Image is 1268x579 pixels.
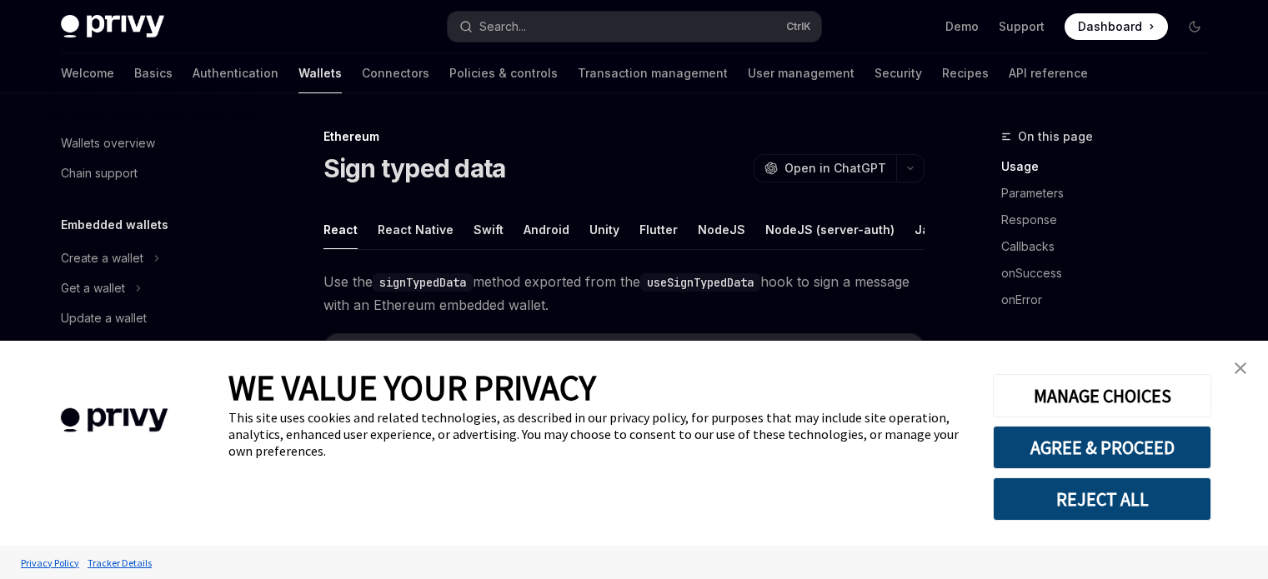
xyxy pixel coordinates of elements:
[754,154,896,182] button: Open in ChatGPT
[61,15,164,38] img: dark logo
[61,248,143,268] div: Create a wallet
[786,20,811,33] span: Ctrl K
[1224,352,1257,385] a: close banner
[1001,153,1221,180] a: Usage
[1001,233,1221,260] a: Callbacks
[323,153,506,183] h1: Sign typed data
[993,477,1211,521] button: REJECT ALL
[61,308,147,328] div: Update a wallet
[784,160,886,177] span: Open in ChatGPT
[639,210,678,249] button: Flutter
[134,53,173,93] a: Basics
[362,53,429,93] a: Connectors
[83,548,156,577] a: Tracker Details
[698,210,745,249] button: NodeJS
[1001,207,1221,233] a: Response
[640,273,760,292] code: useSignTypedData
[448,12,821,42] button: Search...CtrlK
[474,210,504,249] button: Swift
[298,53,342,93] a: Wallets
[378,210,454,249] button: React Native
[748,53,855,93] a: User management
[1001,260,1221,287] a: onSuccess
[228,409,968,459] div: This site uses cookies and related technologies, as described in our privacy policy, for purposes...
[17,548,83,577] a: Privacy Policy
[48,158,261,188] a: Chain support
[323,210,358,249] button: React
[1235,362,1246,374] img: close banner
[1009,53,1088,93] a: API reference
[875,53,922,93] a: Security
[193,53,278,93] a: Authentication
[479,17,526,37] div: Search...
[449,53,558,93] a: Policies & controls
[993,426,1211,469] button: AGREE & PROCEED
[61,278,125,298] div: Get a wallet
[589,210,619,249] button: Unity
[1001,180,1221,207] a: Parameters
[61,338,140,358] div: Import a wallet
[323,128,925,145] div: Ethereum
[578,53,728,93] a: Transaction management
[1001,287,1221,313] a: onError
[61,53,114,93] a: Welcome
[61,215,168,235] h5: Embedded wallets
[1065,13,1168,40] a: Dashboard
[765,210,895,249] button: NodeJS (server-auth)
[915,210,944,249] button: Java
[1181,13,1208,40] button: Toggle dark mode
[373,273,473,292] code: signTypedData
[942,53,989,93] a: Recipes
[61,133,155,153] div: Wallets overview
[323,270,925,317] span: Use the method exported from the hook to sign a message with an Ethereum embedded wallet.
[48,303,261,333] a: Update a wallet
[993,374,1211,417] button: MANAGE CHOICES
[1018,127,1093,147] span: On this page
[1078,18,1142,35] span: Dashboard
[524,210,569,249] button: Android
[228,366,596,409] span: WE VALUE YOUR PRIVACY
[945,18,979,35] a: Demo
[48,128,261,158] a: Wallets overview
[25,384,203,457] img: company logo
[999,18,1045,35] a: Support
[61,163,138,183] div: Chain support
